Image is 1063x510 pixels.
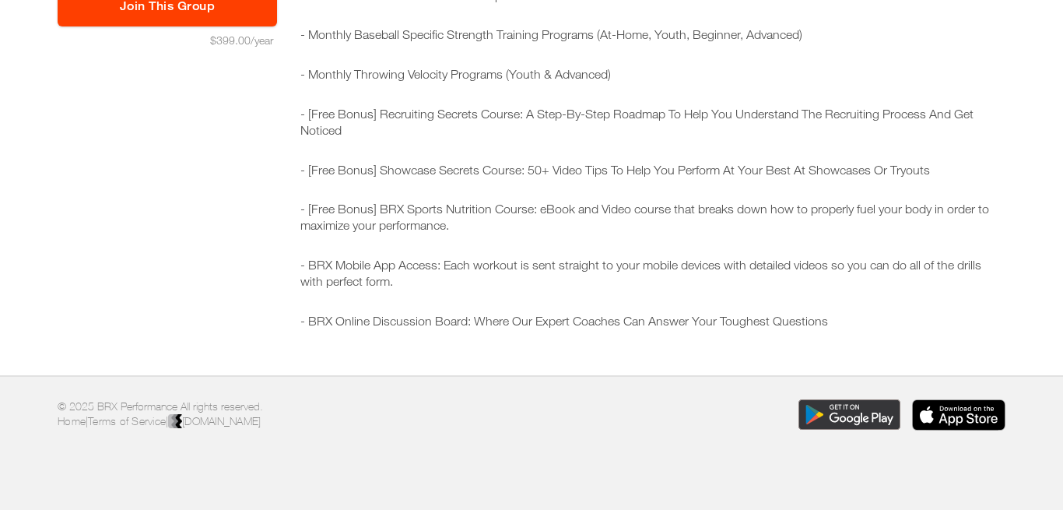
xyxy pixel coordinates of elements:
[798,399,901,431] img: Download the BRX Performance app for Google Play
[58,415,86,427] a: Home
[58,399,520,430] p: © 2025 BRX Performance All rights reserved. | |
[300,313,1005,329] p: - BRX Online Discussion Board: Where Our Expert Coaches Can Answer Your Toughest Questions
[912,399,1005,431] img: Download the BRX Performance app for iOS
[300,106,1005,139] p: - [Free Bonus] Recruiting Secrets Course: A Step-By-Step Roadmap To Help You Understand The Recru...
[300,201,1005,234] p: - [Free Bonus] BRX Sports Nutrition Course: eBook and Video course that breaks down how to proper...
[168,414,182,430] img: colorblack-fill
[210,33,273,47] span: $399.00/year
[300,26,1005,43] p: - Monthly Baseball Specific Strength Training Programs (At-Home, Youth, Beginner, Advanced)
[300,257,1005,290] p: - BRX Mobile App Access: Each workout is sent straight to your mobile devices with detailed video...
[168,415,261,427] a: [DOMAIN_NAME]
[300,66,1005,83] p: - Monthly Throwing Velocity Programs (Youth & Advanced)
[88,415,166,427] a: Terms of Service
[300,162,1005,178] p: - [Free Bonus] Showcase Secrets Course: 50+ Video Tips To Help You Perform At Your Best At Showca...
